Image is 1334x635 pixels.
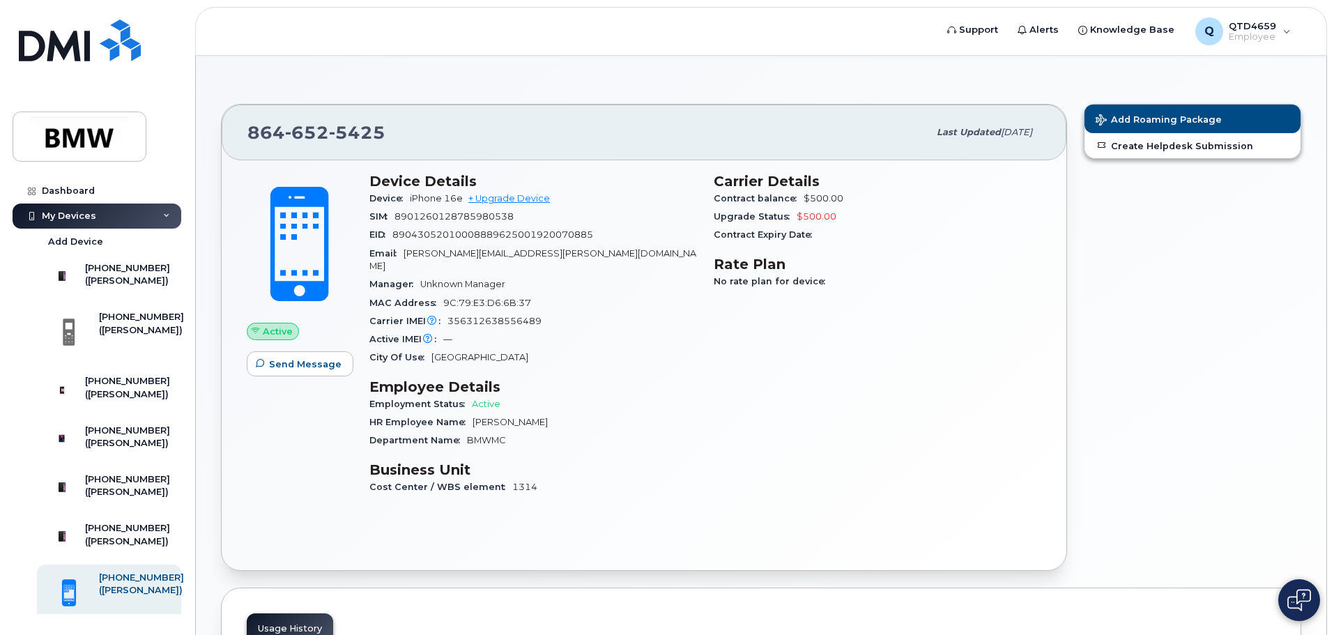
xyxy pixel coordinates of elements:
[1186,17,1301,45] div: QTD4659
[714,173,1041,190] h3: Carrier Details
[804,193,843,204] span: $500.00
[443,298,531,308] span: 9C:79:E3:D6:6B:37
[369,279,420,289] span: Manager
[247,351,353,376] button: Send Message
[410,193,463,204] span: iPhone 16e
[1001,127,1032,137] span: [DATE]
[369,399,472,409] span: Employment Status
[714,211,797,222] span: Upgrade Status
[797,211,836,222] span: $500.00
[512,482,537,492] span: 1314
[285,122,329,143] span: 652
[431,352,528,362] span: [GEOGRAPHIC_DATA]
[369,193,410,204] span: Device
[369,229,392,240] span: EID
[247,122,385,143] span: 864
[369,461,697,478] h3: Business Unit
[937,127,1001,137] span: Last updated
[1068,16,1184,44] a: Knowledge Base
[369,435,467,445] span: Department Name
[1287,589,1311,611] img: Open chat
[1204,23,1214,40] span: Q
[369,352,431,362] span: City Of Use
[369,211,394,222] span: SIM
[369,334,443,344] span: Active IMEI
[1229,20,1276,31] span: QTD4659
[714,276,832,286] span: No rate plan for device
[1029,23,1059,37] span: Alerts
[473,417,548,427] span: [PERSON_NAME]
[714,256,1041,273] h3: Rate Plan
[369,248,404,259] span: Email
[714,229,819,240] span: Contract Expiry Date
[420,279,505,289] span: Unknown Manager
[263,325,293,338] span: Active
[1084,133,1301,158] a: Create Helpdesk Submission
[369,173,697,190] h3: Device Details
[392,229,593,240] span: 89043052010008889625001920070885
[467,435,506,445] span: BMWMC
[1084,105,1301,133] button: Add Roaming Package
[447,316,542,326] span: 356312638556489
[369,482,512,492] span: Cost Center / WBS element
[1096,114,1222,128] span: Add Roaming Package
[959,23,998,37] span: Support
[369,316,447,326] span: Carrier IMEI
[269,358,342,371] span: Send Message
[329,122,385,143] span: 5425
[1090,23,1174,37] span: Knowledge Base
[369,298,443,308] span: MAC Address
[394,211,514,222] span: 8901260128785980538
[369,248,696,271] span: [PERSON_NAME][EMAIL_ADDRESS][PERSON_NAME][DOMAIN_NAME]
[369,417,473,427] span: HR Employee Name
[472,399,500,409] span: Active
[714,193,804,204] span: Contract balance
[443,334,452,344] span: —
[468,193,550,204] a: + Upgrade Device
[1229,31,1276,43] span: Employee
[369,378,697,395] h3: Employee Details
[937,16,1008,44] a: Support
[1008,16,1068,44] a: Alerts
